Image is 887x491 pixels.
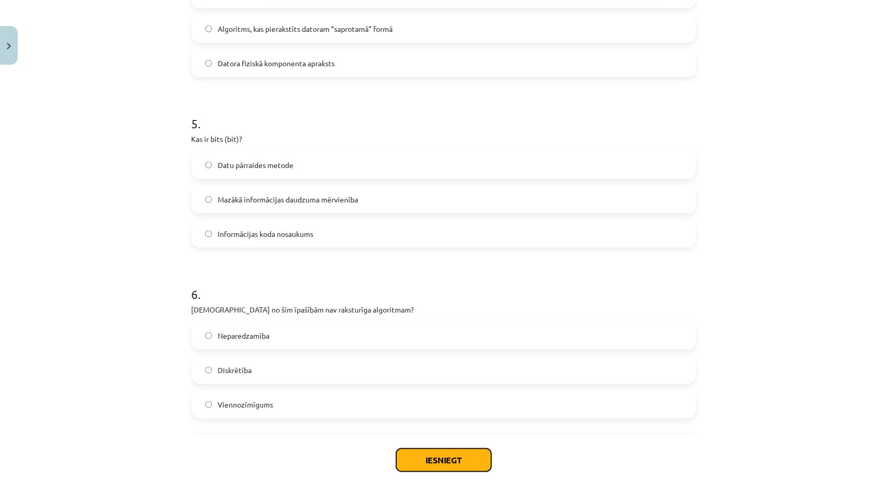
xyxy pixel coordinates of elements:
[205,60,212,67] input: Datora fiziskā komponenta apraksts
[205,332,212,339] input: Neparedzamība
[205,162,212,169] input: Datu pārraides metode
[7,43,11,50] img: icon-close-lesson-0947bae3869378f0d4975bcd49f059093ad1ed9edebbc8119c70593378902aed.svg
[205,401,212,408] input: Viennozīmīgums
[192,134,696,145] p: Kas ir bits (bit)?
[218,160,294,171] span: Datu pārraides metode
[192,269,696,301] h1: 6 .
[205,367,212,374] input: Diskrētība
[205,196,212,203] input: Mazākā informācijas daudzuma mērvienība
[192,98,696,130] h1: 5 .
[218,399,274,410] span: Viennozīmīgums
[218,330,270,341] span: Neparedzamība
[218,365,252,376] span: Diskrētība
[218,194,359,205] span: Mazākā informācijas daudzuma mērvienība
[192,304,696,315] p: [DEMOGRAPHIC_DATA] no šīm īpašībām nav raksturīga algoritmam?
[218,58,335,69] span: Datora fiziskā komponenta apraksts
[205,231,212,237] input: Informācijas koda nosaukums
[396,449,491,472] button: Iesniegt
[218,229,314,239] span: Informācijas koda nosaukums
[218,23,393,34] span: Algoritms, kas pierakstīts datoram “saprotamā” formā
[205,26,212,32] input: Algoritms, kas pierakstīts datoram “saprotamā” formā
